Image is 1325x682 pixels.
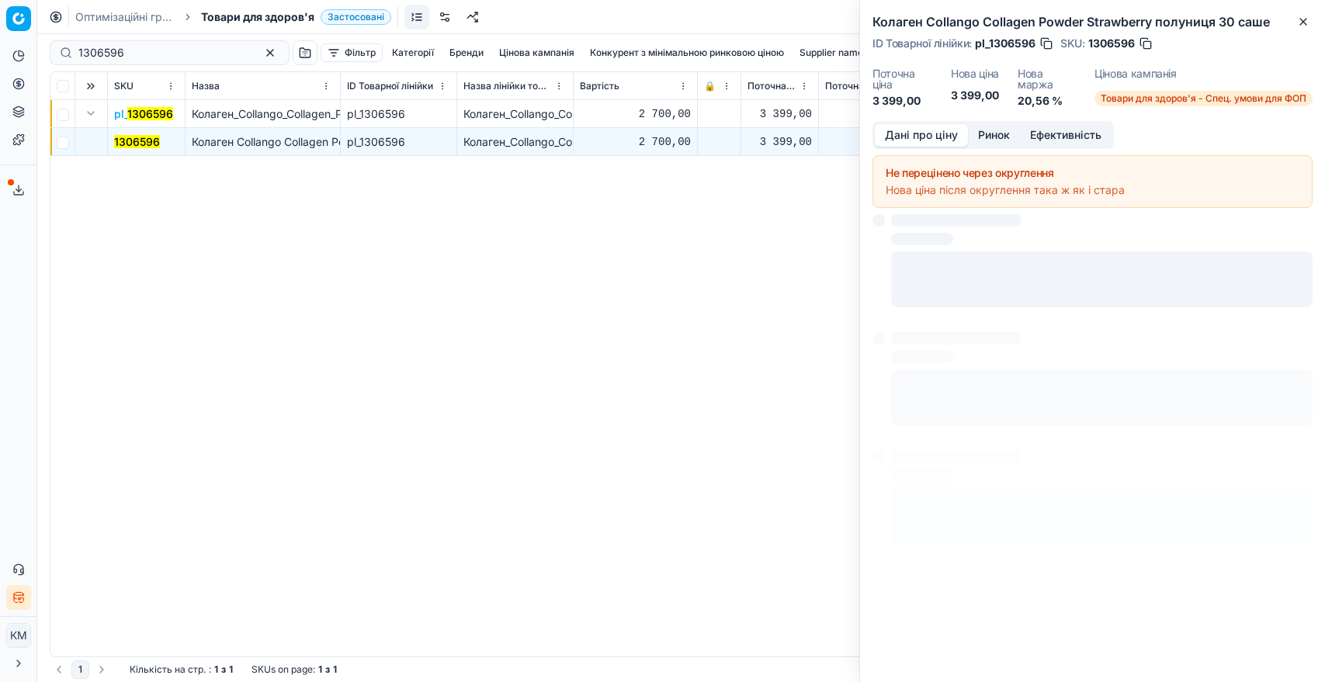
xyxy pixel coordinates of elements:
[886,165,1299,181] div: Не перецінено через округлення
[6,623,31,648] button: КM
[872,93,932,109] dd: 3 399,00
[747,106,812,122] div: 3 399,00
[325,663,330,676] strong: з
[872,38,972,49] span: ID Товарної лінійки :
[192,135,531,148] span: Колаген Collango Collagen Powder Strawberry полуниця 30 саше
[71,660,89,679] button: 1
[1088,36,1135,51] span: 1306596
[1060,38,1085,49] span: SKU :
[75,9,175,25] a: Оптимізаційні групи
[386,43,440,62] button: Категорії
[347,80,433,92] span: ID Товарної лінійки
[443,43,490,62] button: Бренди
[584,43,790,62] button: Конкурент з мінімальною ринковою ціною
[114,106,173,122] button: pl_1306596
[7,624,30,647] span: КM
[50,660,68,679] button: Go to previous page
[951,88,999,109] dd: 3 399,00
[493,43,581,62] button: Цінова кампанія
[951,68,999,85] dt: Нова ціна
[92,660,111,679] button: Go to next page
[872,68,932,90] dt: Поточна ціна
[825,134,928,150] div: 3 399,00
[975,36,1035,51] span: pl_1306596
[747,134,812,150] div: 3 399,00
[114,106,173,122] span: pl_
[1018,93,1076,109] dd: 20,56 %
[463,134,567,150] div: Колаген_Collango_Collagen_Powder_Strawberry_полуниця_30_саше
[321,43,383,62] button: Фільтр
[463,106,567,122] div: Колаген_Collango_Collagen_Powder_Strawberry_полуниця_30_саше
[321,9,391,25] span: Застосовані
[347,134,450,150] div: pl_1306596
[333,663,337,676] strong: 1
[130,663,233,676] div: :
[114,135,160,148] mark: 1306596
[875,124,968,147] button: Дані про ціну
[1018,68,1076,90] dt: Нова маржа
[114,80,134,92] span: SKU
[82,77,100,95] button: Expand all
[580,80,619,92] span: Вартість
[1094,68,1313,85] dt: Цінова кампанія
[747,80,796,92] span: Поточна ціна
[463,80,551,92] span: Назва лінійки товарів
[580,134,691,150] div: 2 700,00
[201,9,391,25] span: Товари для здоров'яЗастосовані
[825,80,913,92] span: Поточна промо ціна
[229,663,233,676] strong: 1
[127,107,173,120] mark: 1306596
[201,9,314,25] span: Товари для здоров'я
[192,107,539,120] span: Колаген_Collango_Collagen_Powder_Strawberry_полуниця_30_саше
[968,124,1020,147] button: Ринок
[251,663,315,676] span: SKUs on page :
[50,660,111,679] nav: pagination
[704,80,716,92] span: 🔒
[886,182,1299,198] div: Нова ціна після округлення така ж як і стара
[1094,91,1313,106] span: Товари для здоров'я - Спец. умови для ФОП
[75,9,391,25] nav: breadcrumb
[192,80,220,92] span: Назва
[78,45,248,61] input: Пошук по SKU або назві
[793,43,869,62] button: Supplier name
[221,663,226,676] strong: з
[580,106,691,122] div: 2 700,00
[82,104,100,123] button: Expand
[347,106,450,122] div: pl_1306596
[214,663,218,676] strong: 1
[114,134,160,150] button: 1306596
[1261,629,1298,666] iframe: Intercom live chat
[130,663,206,676] span: Кількість на стр.
[825,106,928,122] div: 3 399,00
[318,663,322,676] strong: 1
[872,12,1313,31] h2: Колаген Collango Collagen Powder Strawberry полуниця 30 саше
[1020,124,1112,147] button: Ефективність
